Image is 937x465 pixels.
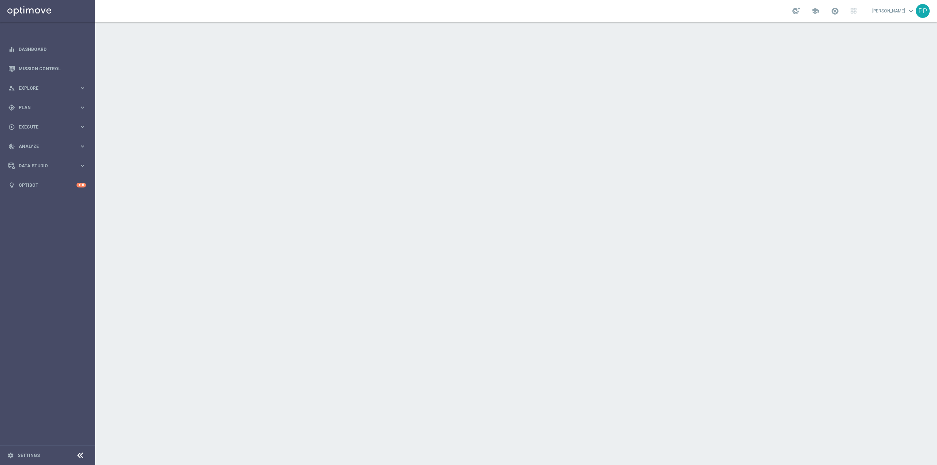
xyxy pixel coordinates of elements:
[8,66,86,72] button: Mission Control
[916,4,930,18] div: PP
[8,105,86,111] button: gps_fixed Plan keyboard_arrow_right
[8,163,79,169] div: Data Studio
[8,143,15,150] i: track_changes
[19,105,79,110] span: Plan
[79,123,86,130] i: keyboard_arrow_right
[8,124,15,130] i: play_circle_outline
[76,183,86,187] div: +10
[79,85,86,92] i: keyboard_arrow_right
[8,143,79,150] div: Analyze
[79,104,86,111] i: keyboard_arrow_right
[8,144,86,149] button: track_changes Analyze keyboard_arrow_right
[871,5,916,16] a: [PERSON_NAME]keyboard_arrow_down
[19,164,79,168] span: Data Studio
[8,175,86,195] div: Optibot
[8,124,86,130] button: play_circle_outline Execute keyboard_arrow_right
[8,85,86,91] button: person_search Explore keyboard_arrow_right
[8,163,86,169] button: Data Studio keyboard_arrow_right
[19,59,86,78] a: Mission Control
[8,85,15,92] i: person_search
[8,40,86,59] div: Dashboard
[8,85,79,92] div: Explore
[7,452,14,459] i: settings
[8,46,86,52] button: equalizer Dashboard
[19,175,76,195] a: Optibot
[907,7,915,15] span: keyboard_arrow_down
[8,182,15,189] i: lightbulb
[8,182,86,188] button: lightbulb Optibot +10
[19,144,79,149] span: Analyze
[19,86,79,90] span: Explore
[811,7,819,15] span: school
[79,143,86,150] i: keyboard_arrow_right
[8,124,79,130] div: Execute
[8,46,15,53] i: equalizer
[19,40,86,59] a: Dashboard
[8,104,15,111] i: gps_fixed
[8,104,79,111] div: Plan
[8,59,86,78] div: Mission Control
[18,453,40,458] a: Settings
[79,162,86,169] i: keyboard_arrow_right
[19,125,79,129] span: Execute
